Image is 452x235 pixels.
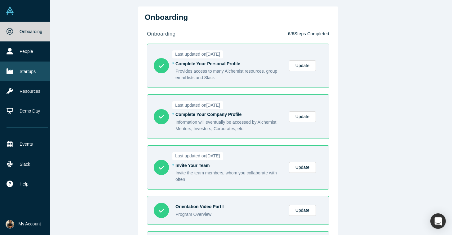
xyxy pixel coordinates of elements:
button: My Account [6,220,41,229]
div: Orientation Video Part I [175,203,282,210]
div: Program Overview [175,211,282,218]
div: Invite the team members, whom you collaborate with often [175,170,282,183]
a: Update [289,111,316,122]
strong: onboarding [147,31,175,37]
div: Invite Your Team [175,162,282,169]
div: Complete Your Company Profile [175,111,282,118]
div: Complete Your Personal Profile [175,61,282,67]
a: Update [289,162,316,173]
a: Update [289,60,316,71]
span: My Account [19,221,41,227]
span: Last updated on [DATE] [172,50,223,58]
span: Last updated on [DATE] [172,152,223,160]
span: Last updated on [DATE] [172,101,223,109]
img: Alchemist Vault Logo [6,6,14,15]
h2: Onboarding [145,13,331,22]
div: Information will eventually be accessed by Alchemist Mentors, Investors, Corporates, etc. [175,119,282,132]
div: Provides access to many Alchemist resources, group email lists and Slack [175,68,282,81]
a: Update [289,205,316,216]
span: Help [20,181,29,187]
p: 6 / 6 Steps Completed [288,31,329,37]
img: Faizan Khan's Account [6,220,14,229]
